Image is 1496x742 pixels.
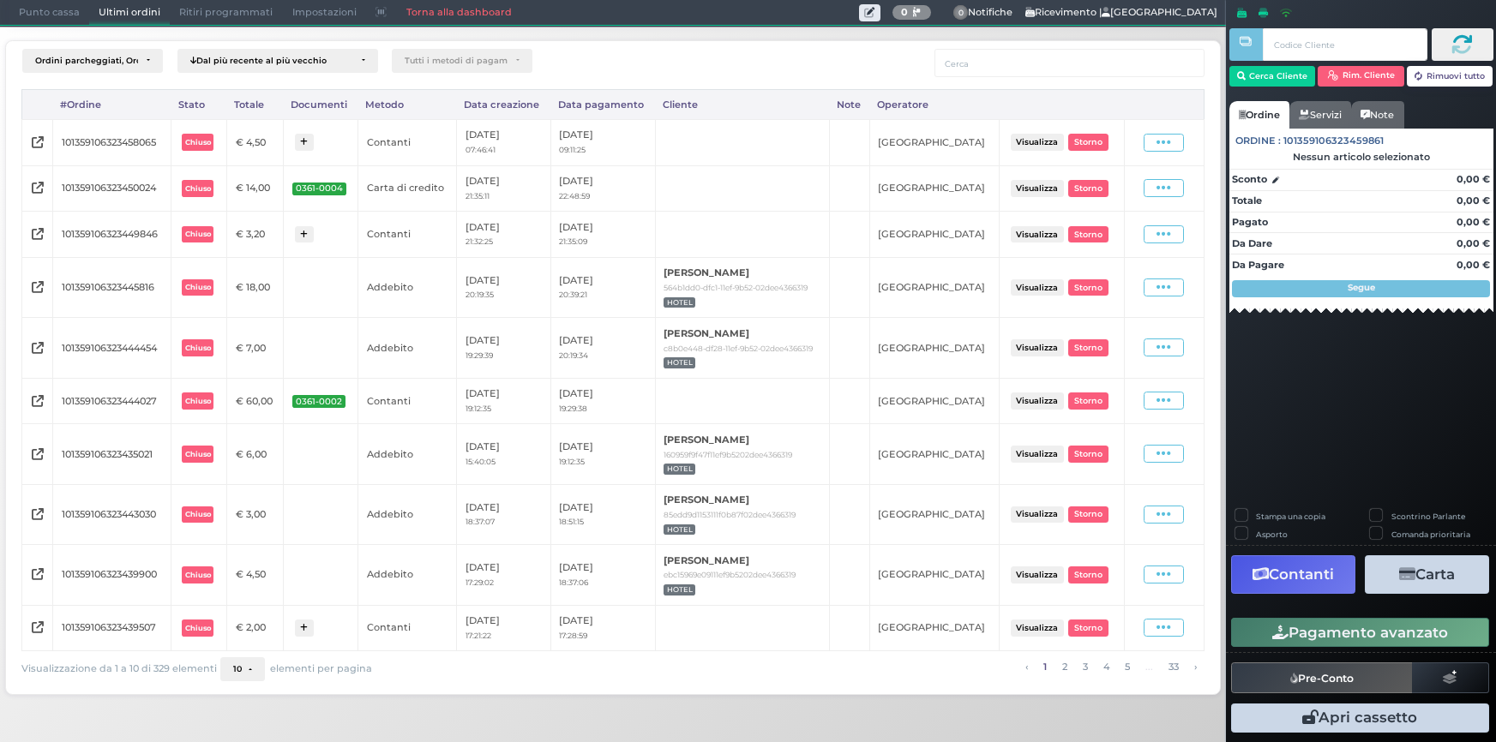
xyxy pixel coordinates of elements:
[550,90,655,119] div: Data pagamento
[227,318,284,378] td: € 7,00
[1231,555,1355,594] button: Contanti
[869,165,1000,212] td: [GEOGRAPHIC_DATA]
[559,236,587,246] small: 21:35:09
[1068,134,1108,150] button: Storno
[1068,566,1108,583] button: Storno
[869,484,1000,544] td: [GEOGRAPHIC_DATA]
[53,545,171,605] td: 101359106323439900
[22,49,163,73] button: Ordini parcheggiati, Ordini aperti, Ordini chiusi
[227,119,284,165] td: € 4,50
[1457,194,1490,206] strong: 0,00 €
[457,545,551,605] td: [DATE]
[358,165,457,212] td: Carta di credito
[358,378,457,424] td: Contanti
[664,584,695,595] span: HOTEL
[457,90,551,119] div: Data creazione
[1011,619,1064,636] button: Visualizza
[457,318,551,378] td: [DATE]
[1068,506,1108,523] button: Storno
[1068,279,1108,296] button: Storno
[550,424,655,484] td: [DATE]
[829,90,869,119] div: Note
[869,424,1000,484] td: [GEOGRAPHIC_DATA]
[466,145,496,154] small: 07:46:41
[53,318,171,378] td: 101359106323444454
[664,524,695,536] span: HOTEL
[550,605,655,651] td: [DATE]
[664,357,695,368] span: HOTEL
[901,6,908,18] b: 0
[358,257,457,317] td: Addebito
[550,318,655,378] td: [DATE]
[185,450,211,458] b: Chiuso
[457,257,551,317] td: [DATE]
[405,56,508,66] div: Tutti i metodi di pagamento
[1057,657,1072,676] a: alla pagina 2
[664,297,695,308] span: HOTEL
[457,605,551,651] td: [DATE]
[457,212,551,258] td: [DATE]
[664,283,808,292] small: 564b1dd0-dfc1-11ef-9b52-02dee4366319
[53,212,171,258] td: 101359106323449846
[171,90,227,119] div: Stato
[550,212,655,258] td: [DATE]
[559,577,588,587] small: 18:37:06
[185,397,211,405] b: Chiuso
[292,183,346,195] span: 0361-0004
[1011,134,1064,150] button: Visualizza
[185,184,211,193] b: Chiuso
[559,404,587,413] small: 19:29:38
[1011,506,1064,523] button: Visualizza
[1068,226,1108,242] button: Storno
[185,624,211,632] b: Chiuso
[934,49,1205,77] input: Cerca
[1256,529,1288,540] label: Asporto
[457,378,551,424] td: [DATE]
[1256,511,1325,522] label: Stampa una copia
[358,212,457,258] td: Contanti
[1231,703,1489,733] button: Apri cassetto
[1011,339,1064,356] button: Visualizza
[664,266,749,278] b: [PERSON_NAME]
[550,119,655,165] td: [DATE]
[1163,657,1183,676] a: alla pagina 33
[1351,101,1403,129] a: Note
[559,145,586,154] small: 09:11:25
[53,257,171,317] td: 101359106323445816
[550,257,655,317] td: [DATE]
[35,56,138,66] div: Ordini parcheggiati, Ordini aperti, Ordini chiusi
[1078,657,1092,676] a: alla pagina 3
[358,484,457,544] td: Addebito
[559,350,588,360] small: 20:19:34
[550,378,655,424] td: [DATE]
[457,119,551,165] td: [DATE]
[53,484,171,544] td: 101359106323443030
[664,510,796,519] small: 85edd9d1153111f0b87f02dee4366319
[21,659,217,679] span: Visualizzazione da 1 a 10 di 329 elementi
[466,236,493,246] small: 21:32:25
[227,545,284,605] td: € 4,50
[869,605,1000,651] td: [GEOGRAPHIC_DATA]
[1263,28,1427,61] input: Codice Cliente
[869,257,1000,317] td: [GEOGRAPHIC_DATA]
[466,517,495,526] small: 18:37:07
[358,545,457,605] td: Addebito
[466,404,491,413] small: 19:12:35
[227,257,284,317] td: € 18,00
[869,318,1000,378] td: [GEOGRAPHIC_DATA]
[185,283,211,291] b: Chiuso
[1407,66,1493,87] button: Rimuovi tutto
[1391,511,1465,522] label: Scontrino Parlante
[1189,657,1201,676] a: pagina successiva
[1068,339,1108,356] button: Storno
[1457,216,1490,228] strong: 0,00 €
[227,424,284,484] td: € 6,00
[227,484,284,544] td: € 3,00
[1231,662,1413,693] button: Pre-Conto
[664,464,695,475] span: HOTEL
[233,664,242,674] span: 10
[227,90,284,119] div: Totale
[457,424,551,484] td: [DATE]
[1068,392,1108,409] button: Storno
[664,570,796,579] small: ebc15969e09111ef9b5202dee4366319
